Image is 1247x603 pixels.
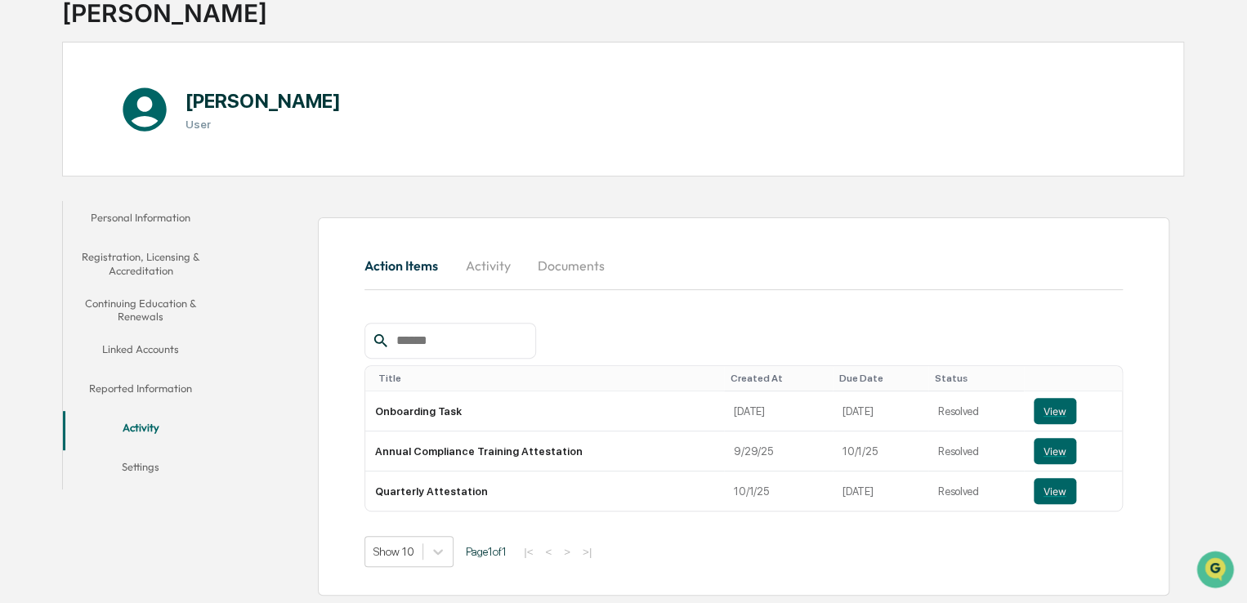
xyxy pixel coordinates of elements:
[731,373,826,384] div: Toggle SortBy
[56,141,207,154] div: We're available if you need us!
[928,391,1024,431] td: Resolved
[1034,478,1112,504] a: View
[833,391,928,431] td: [DATE]
[16,34,297,60] p: How can we help?
[1195,549,1239,593] iframe: Open customer support
[63,201,219,240] button: Personal Information
[1034,438,1112,464] a: View
[364,246,1123,285] div: secondary tabs example
[118,208,132,221] div: 🗄️
[112,199,209,229] a: 🗄️Attestations
[451,246,525,285] button: Activity
[525,246,618,285] button: Documents
[63,411,219,450] button: Activity
[16,125,46,154] img: 1746055101610-c473b297-6a78-478c-a979-82029cc54cd1
[364,246,451,285] button: Action Items
[115,276,198,289] a: Powered byPylon
[16,208,29,221] div: 🖐️
[10,230,110,260] a: 🔎Data Lookup
[63,201,219,489] div: secondary tabs example
[540,545,556,559] button: <
[278,130,297,150] button: Start new chat
[63,240,219,287] button: Registration, Licensing & Accreditation
[63,372,219,411] button: Reported Information
[833,471,928,511] td: [DATE]
[378,373,717,384] div: Toggle SortBy
[724,431,833,471] td: 9/29/25
[466,545,507,558] span: Page 1 of 1
[63,287,219,333] button: Continuing Education & Renewals
[1034,478,1076,504] button: View
[839,373,922,384] div: Toggle SortBy
[185,89,340,113] h1: [PERSON_NAME]
[928,431,1024,471] td: Resolved
[559,545,575,559] button: >
[163,277,198,289] span: Pylon
[724,471,833,511] td: 10/1/25
[135,206,203,222] span: Attestations
[365,431,724,471] td: Annual Compliance Training Attestation
[185,118,340,131] h3: User
[724,391,833,431] td: [DATE]
[1037,373,1115,384] div: Toggle SortBy
[519,545,538,559] button: |<
[56,125,268,141] div: Start new chat
[33,206,105,222] span: Preclearance
[578,545,597,559] button: >|
[928,471,1024,511] td: Resolved
[365,391,724,431] td: Onboarding Task
[935,373,1017,384] div: Toggle SortBy
[1034,438,1076,464] button: View
[833,431,928,471] td: 10/1/25
[1034,398,1076,424] button: View
[365,471,724,511] td: Quarterly Attestation
[1034,398,1112,424] a: View
[63,450,219,489] button: Settings
[33,237,103,253] span: Data Lookup
[16,239,29,252] div: 🔎
[10,199,112,229] a: 🖐️Preclearance
[63,333,219,372] button: Linked Accounts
